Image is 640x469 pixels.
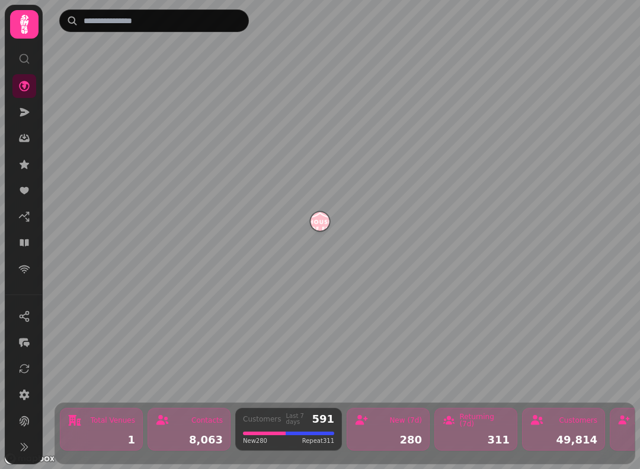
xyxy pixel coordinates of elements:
[302,436,334,445] span: Repeat 311
[311,212,329,231] button: House of Fu Manchester
[530,435,597,445] div: 49,814
[68,435,135,445] div: 1
[459,413,510,427] div: Returning (7d)
[91,417,135,424] div: Total Venues
[4,452,56,465] a: Mapbox logo
[286,413,308,425] div: Last 7 days
[243,416,281,423] div: Customers
[354,435,422,445] div: 280
[312,414,334,424] div: 591
[311,212,329,235] div: Map marker
[155,435,223,445] div: 8,063
[191,417,223,424] div: Contacts
[559,417,597,424] div: Customers
[243,436,267,445] span: New 280
[389,417,422,424] div: New (7d)
[442,435,510,445] div: 311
